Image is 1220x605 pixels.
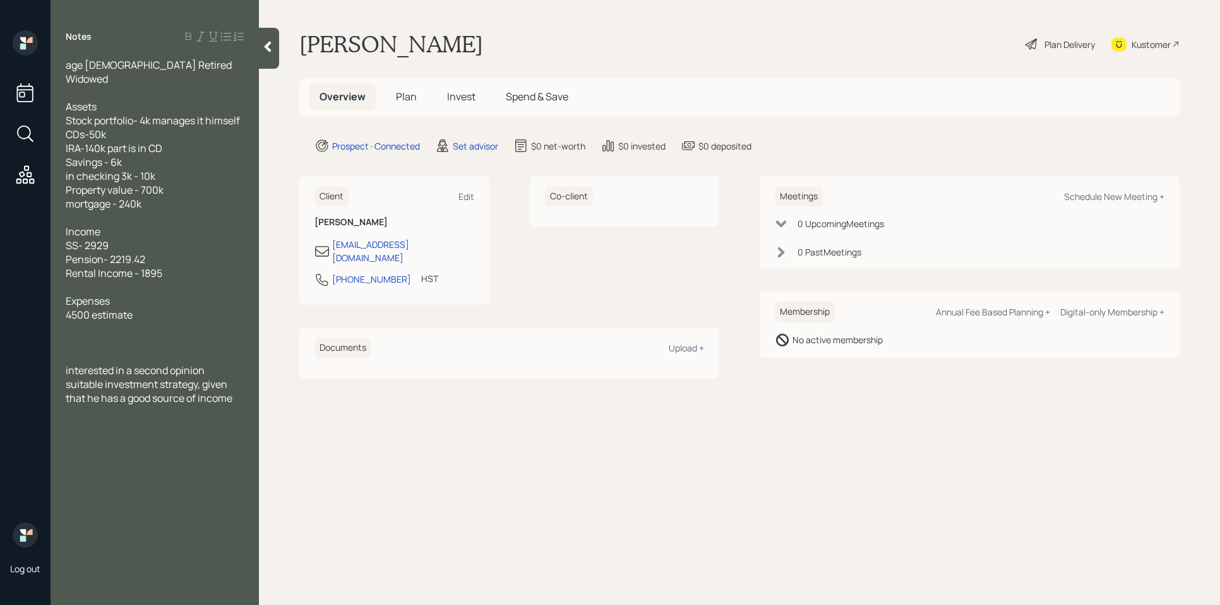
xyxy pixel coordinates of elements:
img: retirable_logo.png [13,522,38,548]
h6: Documents [314,338,371,358]
h6: Client [314,186,349,207]
span: Overview [320,90,366,103]
span: Rental Income - 1895 [66,266,162,280]
span: Stock portfolio- 4k manages it himself [66,114,240,127]
div: Annual Fee Based Planning + [936,306,1050,318]
span: Assets [66,100,97,114]
span: SS- 2929 [66,238,109,252]
div: [EMAIL_ADDRESS][DOMAIN_NAME] [332,238,474,264]
div: Kustomer [1132,38,1171,51]
span: Spend & Save [506,90,568,103]
div: Edit [458,191,474,203]
span: suitable investment strategy, given that he has a good source of income [66,377,232,405]
div: $0 invested [618,139,666,153]
div: $0 net-worth [531,139,585,153]
div: Set advisor [453,139,498,153]
span: Plan [396,90,417,103]
span: Income [66,225,100,238]
div: No active membership [792,333,883,346]
span: Widowed [66,72,108,86]
div: [PHONE_NUMBER] [332,273,411,286]
div: Prospect · Connected [332,139,420,153]
span: Property value - 700k [66,183,164,197]
span: age [DEMOGRAPHIC_DATA] Retired [66,58,232,72]
span: IRA-140k part is in CD [66,141,162,155]
div: Upload + [669,342,704,354]
span: Savings - 6k [66,155,122,169]
div: 0 Upcoming Meeting s [798,217,884,230]
h6: [PERSON_NAME] [314,217,474,228]
div: HST [421,272,438,285]
label: Notes [66,30,92,43]
span: 4500 estimate [66,308,133,322]
div: Plan Delivery [1044,38,1095,51]
span: mortgage - 240k [66,197,141,211]
h6: Meetings [775,186,823,207]
h1: [PERSON_NAME] [299,30,483,58]
div: Log out [10,563,40,575]
h6: Co-client [545,186,593,207]
div: Schedule New Meeting + [1064,191,1164,203]
div: 0 Past Meeting s [798,245,861,259]
span: Pension- 2219.42 [66,252,145,266]
span: CDs-50k [66,127,106,141]
span: interested in a second opinion [66,363,205,377]
div: Digital-only Membership + [1060,306,1164,318]
span: Expenses [66,294,110,308]
div: $0 deposited [698,139,751,153]
span: Invest [447,90,475,103]
span: in checking 3k - 10k [66,169,155,183]
h6: Membership [775,302,835,322]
